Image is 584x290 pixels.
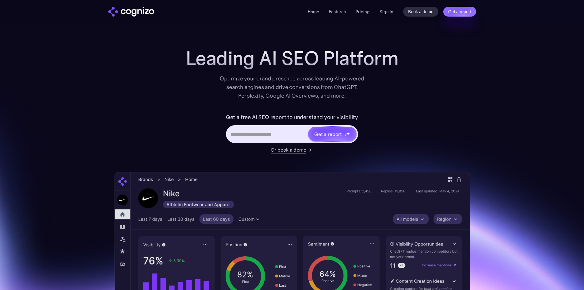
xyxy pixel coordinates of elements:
[217,74,368,100] div: Optimize your brand presence across leading AI-powered search engines and drive conversions from ...
[186,47,399,69] h1: Leading AI SEO Platform
[271,146,314,153] a: Or book a demo
[346,132,350,136] img: star
[271,146,306,153] div: Or book a demo
[345,132,345,133] img: star
[403,7,438,17] a: Book a demo
[226,112,358,122] label: Get a free AI SEO report to understand your visibility
[345,134,347,136] img: star
[314,130,342,138] div: Get a report
[356,9,370,14] a: Pricing
[443,7,476,17] a: Get a report
[108,7,154,17] img: cognizo logo
[307,126,357,142] a: Get a reportstarstarstar
[380,8,393,15] a: Sign in
[329,9,346,14] a: Features
[308,9,319,14] a: Home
